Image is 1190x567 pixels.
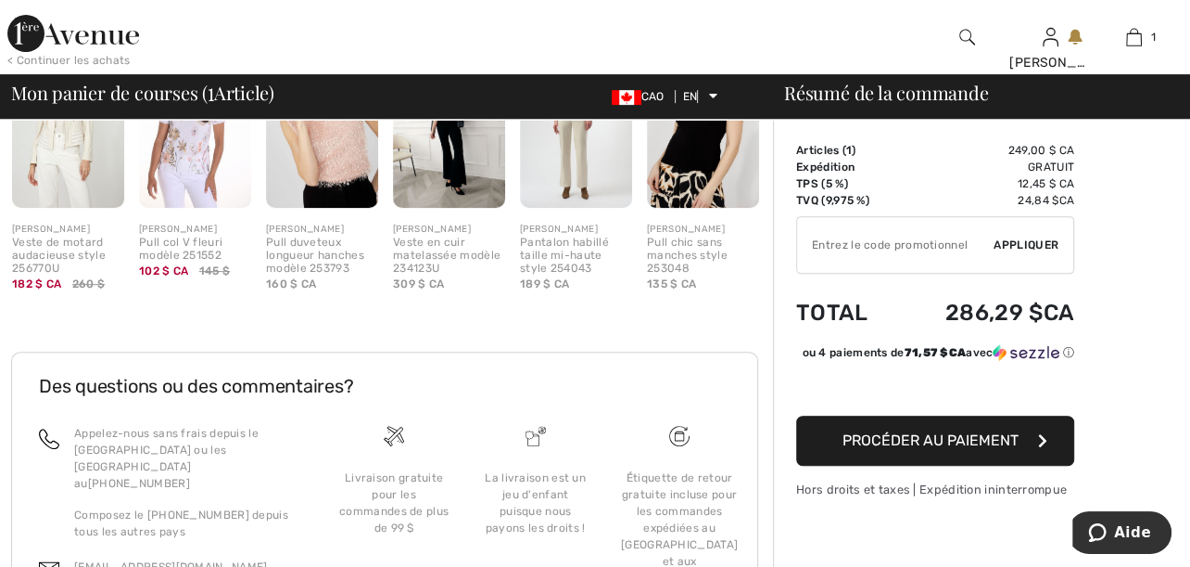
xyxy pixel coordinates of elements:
input: Code promotionnel [797,217,994,273]
font: ou 4 paiements de [802,346,904,359]
font: [PERSON_NAME] [1009,55,1118,71]
font: [PERSON_NAME] [393,224,471,235]
font: [PHONE_NUMBER] [88,477,190,490]
img: Pull col V fleuri modèle 251552 [139,40,251,208]
img: Mon sac [1126,26,1142,48]
a: Se connecter [1043,28,1058,45]
font: Article) [214,80,274,105]
img: Livraison gratuite pour les commandes de plus de 99 $ [384,426,404,446]
img: Pull chic sans manches style 253048 [647,40,759,208]
font: [PERSON_NAME] [266,224,344,235]
font: 145 $ [199,264,231,277]
font: 71,57 $CA [904,346,966,359]
font: ⓘ [1063,346,1074,359]
font: [PERSON_NAME] [139,224,217,235]
img: Sezzle [993,344,1059,361]
font: 182 $ CA [12,277,61,290]
font: TVQ (9,975 %) [796,194,869,207]
font: Veste en cuir matelassée modèle 234123U [393,236,500,275]
font: [PERSON_NAME] [520,224,598,235]
font: 24,84 $CA [1018,194,1074,207]
font: 260 $ [72,277,106,290]
font: TPS (5 %) [796,177,848,190]
button: Procéder au paiement [796,416,1074,466]
font: ) [852,144,855,157]
font: Pantalon habillé taille mi-haute style 254043 [520,236,609,275]
font: Pull duveteux longueur hanches modèle 253793 [266,236,364,275]
img: appel [39,429,59,449]
div: ou 4 paiements de71,57 $CAavecSezzle Cliquez pour en savoir plus sur Sezzle [796,344,1074,367]
font: 189 $ CA [520,277,569,290]
iframe: Ouvre un widget dans lequel vous pouvez trouver plus d'informations [1072,511,1171,558]
font: Articles ( [796,144,846,157]
img: Dollar canadien [612,90,641,105]
font: 160 $ ​​CA [266,277,316,290]
font: Composez le [PHONE_NUMBER] depuis tous les autres pays [74,509,288,538]
font: Mon panier de courses ( [11,80,208,105]
img: Pull duveteux longueur hanches modèle 253793 [266,40,378,208]
img: 1ère Avenue [7,15,139,52]
img: Mes informations [1043,26,1058,48]
font: [PERSON_NAME] [647,224,725,235]
font: 102 $ CA [139,264,188,277]
img: Veste en cuir matelassée modèle 234123U [393,40,505,208]
img: Veste de motard audacieuse style 256770U [12,40,124,208]
font: [PERSON_NAME] [12,224,90,235]
font: Pull chic sans manches style 253048 [647,236,728,275]
img: Pantalon habillé taille mi-haute style 254043 [520,40,632,208]
font: Veste de motard audacieuse style 256770U [12,236,106,275]
font: 12,45 $ CA [1018,177,1074,190]
font: Livraison gratuite pour les commandes de plus de 99 $ [339,471,449,535]
a: 1 [1093,26,1174,48]
font: Appliquer [994,238,1058,251]
img: rechercher sur le site [959,26,975,48]
font: Total [796,300,868,326]
img: La livraison est un jeu d'enfant puisque nous payons les droits ! [525,426,546,446]
font: EN [683,90,698,103]
font: 1 [208,74,214,107]
font: Gratuit [1028,161,1074,174]
font: 1 [846,144,852,157]
iframe: PayPal-paypal [796,367,1074,409]
font: < Continuer les achats [7,54,131,67]
font: Expédition [796,161,855,174]
font: 249,00 $ CA [1008,144,1074,157]
font: Procéder au paiement [842,432,1019,449]
font: La livraison est un jeu d'enfant puisque nous payons les droits ! [485,471,586,535]
font: 309 $ CA [393,277,444,290]
font: Résumé de la commande [784,80,988,105]
font: 1 [1151,31,1156,44]
font: 286,29 $CA [945,300,1074,326]
font: Des questions ou des commentaires? [39,375,354,397]
font: avec [966,346,993,359]
font: CAO [641,90,665,103]
img: Livraison gratuite pour les commandes de plus de 99 $ [669,426,690,446]
font: Appelez-nous sans frais depuis le [GEOGRAPHIC_DATA] ou les [GEOGRAPHIC_DATA] au [74,427,259,490]
font: 135 $ CA [647,277,696,290]
font: Pull col V fleuri modèle 251552 [139,236,222,262]
font: Hors droits et taxes | Expédition ininterrompue [796,483,1067,496]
